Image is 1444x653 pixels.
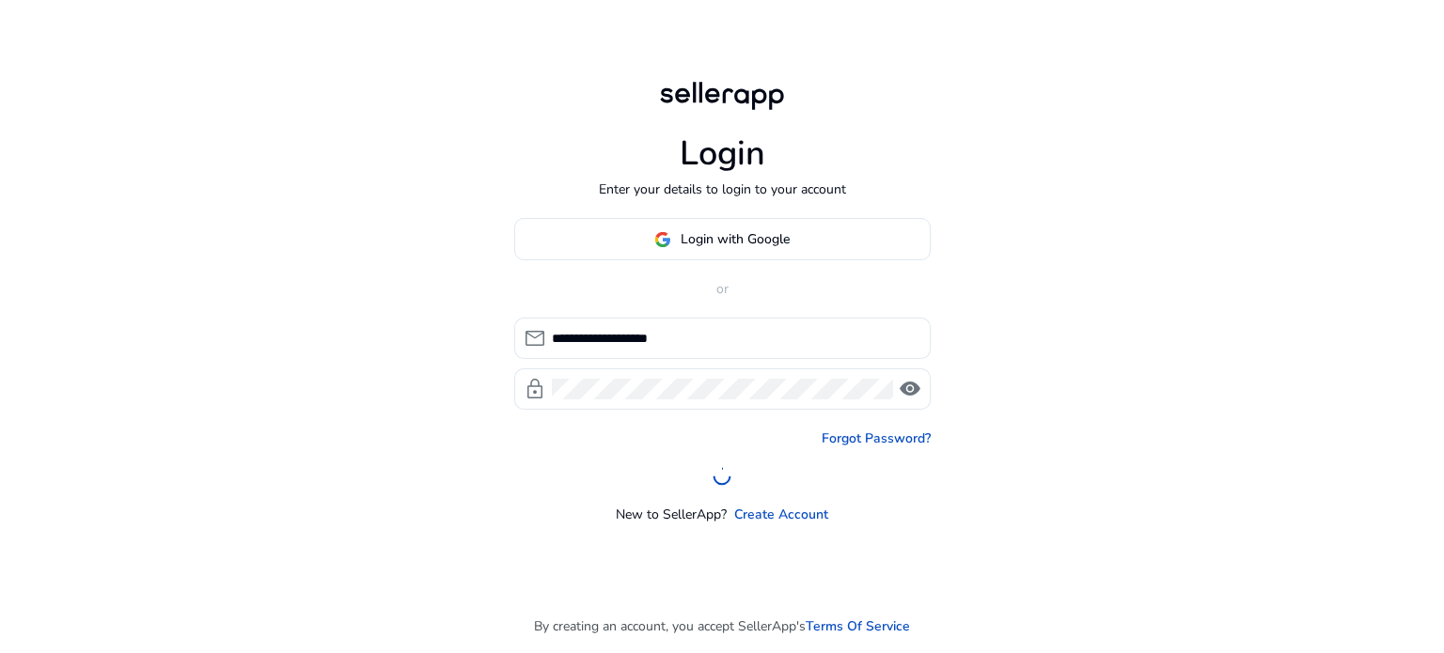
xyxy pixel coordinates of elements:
[654,231,671,248] img: google-logo.svg
[524,378,546,400] span: lock
[806,616,910,636] a: Terms Of Service
[899,378,921,400] span: visibility
[680,133,765,174] h1: Login
[822,428,931,448] a: Forgot Password?
[681,229,790,249] span: Login with Google
[514,279,931,299] p: or
[734,505,828,524] a: Create Account
[524,327,546,350] span: mail
[616,505,727,524] p: New to SellerApp?
[514,218,931,260] button: Login with Google
[599,179,846,199] p: Enter your details to login to your account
